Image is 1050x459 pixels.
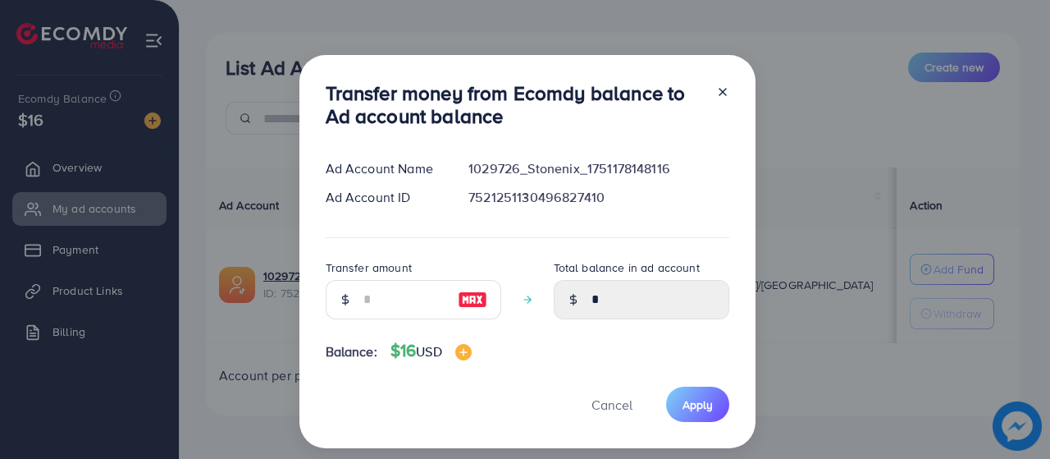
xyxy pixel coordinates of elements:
label: Transfer amount [326,259,412,276]
div: 7521251130496827410 [455,188,742,207]
span: Apply [682,397,713,413]
span: USD [416,342,441,360]
label: Total balance in ad account [554,259,700,276]
img: image [458,290,487,310]
div: Ad Account Name [313,159,456,178]
h4: $16 [390,341,472,361]
div: Ad Account ID [313,188,456,207]
span: Cancel [591,396,632,414]
button: Cancel [571,387,653,422]
button: Apply [666,387,729,422]
h3: Transfer money from Ecomdy balance to Ad account balance [326,81,703,129]
div: 1029726_Stonenix_1751178148116 [455,159,742,178]
span: Balance: [326,342,377,361]
img: image [455,344,472,360]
